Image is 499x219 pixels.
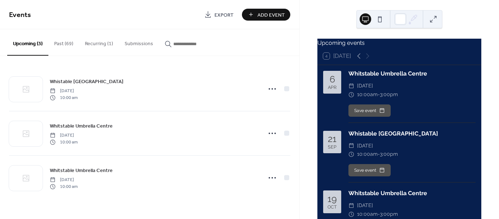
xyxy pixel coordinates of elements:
span: [DATE] [357,142,373,150]
span: [DATE] [357,201,373,210]
span: Whitstable Umbrella Centre [50,167,113,175]
div: Upcoming events [317,39,481,47]
a: Whistable [GEOGRAPHIC_DATA] [50,77,123,86]
span: 10:00am [357,210,378,219]
div: ​ [348,150,354,159]
span: Export [214,11,234,19]
span: [DATE] [50,88,78,94]
button: Submissions [119,29,159,55]
button: Save event [348,104,391,117]
button: Recurring (1) [79,29,119,55]
span: 3:00pm [380,150,398,159]
span: 10:00 am [50,139,78,145]
span: Whitstable Umbrella Centre [50,123,113,130]
span: 10:00am [357,150,378,159]
button: Upcoming (3) [7,29,48,56]
div: Whitstable Umbrella Centre [348,69,476,78]
button: Save event [348,164,391,176]
button: Past (69) [48,29,79,55]
div: ​ [348,201,354,210]
span: [DATE] [357,82,373,90]
span: 10:00 am [50,94,78,101]
div: ​ [348,210,354,219]
span: - [378,90,380,99]
span: - [378,210,380,219]
span: - [378,150,380,159]
div: Oct [327,205,337,210]
span: Whistable [GEOGRAPHIC_DATA] [50,78,123,86]
div: 6 [330,75,335,84]
div: Apr [328,85,337,90]
span: 3:00pm [380,210,398,219]
span: Add Event [257,11,285,19]
span: Events [9,8,31,22]
div: ​ [348,82,354,90]
div: Whistable [GEOGRAPHIC_DATA] [348,129,476,138]
div: Whitstable Umbrella Centre [348,189,476,198]
button: Add Event [242,9,290,21]
span: 3:00pm [380,90,398,99]
a: Whitstable Umbrella Centre [50,166,113,175]
div: 19 [327,194,337,203]
div: Sep [328,145,337,150]
span: 10:00 am [50,183,78,190]
div: 21 [328,134,337,143]
div: ​ [348,142,354,150]
a: Export [199,9,239,21]
span: 10:00am [357,90,378,99]
div: ​ [348,90,354,99]
span: [DATE] [50,177,78,183]
span: [DATE] [50,132,78,139]
a: Whitstable Umbrella Centre [50,122,113,130]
